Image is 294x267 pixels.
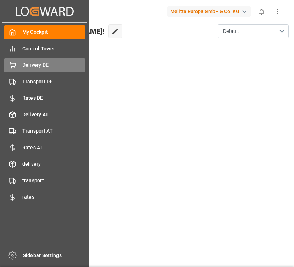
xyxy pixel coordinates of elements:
[223,28,239,35] span: Default
[4,157,85,171] a: delivery
[22,78,86,85] span: Transport DE
[22,144,86,151] span: Rates AT
[270,4,285,20] button: show more
[4,91,85,105] a: Rates DE
[218,24,289,38] button: open menu
[4,74,85,88] a: Transport DE
[4,173,85,187] a: transport
[22,177,86,184] span: transport
[4,124,85,138] a: Transport AT
[254,4,270,20] button: show 0 new notifications
[4,58,85,72] a: Delivery DE
[22,160,86,168] span: delivery
[22,45,86,52] span: Control Tower
[167,5,254,18] button: Melitta Europa GmbH & Co. KG
[22,28,86,36] span: My Cockpit
[22,111,86,118] span: Delivery AT
[23,252,87,259] span: Sidebar Settings
[22,61,86,69] span: Delivery DE
[4,41,85,55] a: Control Tower
[4,107,85,121] a: Delivery AT
[22,94,86,102] span: Rates DE
[4,190,85,204] a: rates
[167,6,251,17] div: Melitta Europa GmbH & Co. KG
[22,127,86,135] span: Transport AT
[22,193,86,201] span: rates
[4,25,85,39] a: My Cockpit
[28,24,105,38] span: Hello [PERSON_NAME]!
[4,140,85,154] a: Rates AT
